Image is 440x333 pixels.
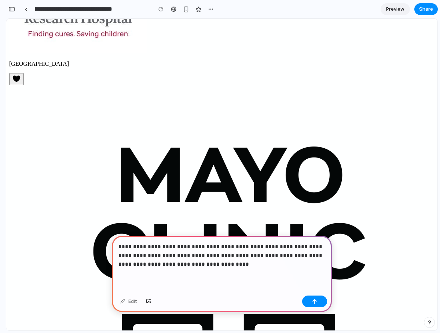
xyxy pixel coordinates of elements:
[414,3,438,15] button: Share
[381,3,410,15] a: Preview
[419,6,433,13] span: Share
[386,6,404,13] span: Preview
[3,42,428,48] p: [GEOGRAPHIC_DATA]
[3,54,18,66] button: Remove NPO from favorites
